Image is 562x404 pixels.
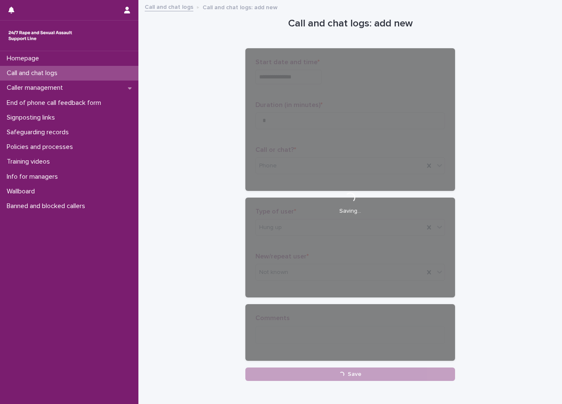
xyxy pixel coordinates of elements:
[3,128,75,136] p: Safeguarding records
[348,371,362,377] span: Save
[7,27,74,44] img: rhQMoQhaT3yELyF149Cw
[203,2,278,11] p: Call and chat logs: add new
[3,99,108,107] p: End of phone call feedback form
[3,173,65,181] p: Info for managers
[339,208,361,215] p: Saving…
[3,143,80,151] p: Policies and processes
[3,158,57,166] p: Training videos
[3,188,42,195] p: Wallboard
[245,18,455,30] h1: Call and chat logs: add new
[3,69,64,77] p: Call and chat logs
[245,368,455,381] button: Save
[3,114,62,122] p: Signposting links
[145,2,193,11] a: Call and chat logs
[3,55,46,63] p: Homepage
[3,202,92,210] p: Banned and blocked callers
[3,84,70,92] p: Caller management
